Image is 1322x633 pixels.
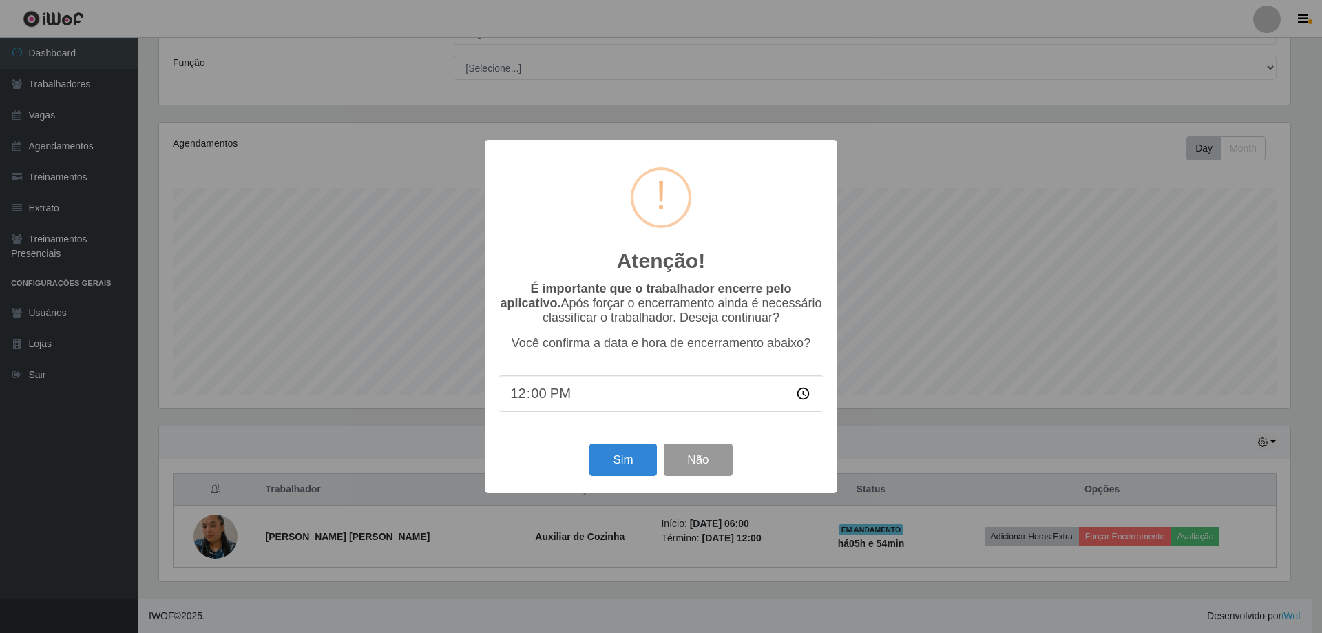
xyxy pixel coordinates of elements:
p: Você confirma a data e hora de encerramento abaixo? [499,336,823,351]
button: Sim [589,444,656,476]
p: Após forçar o encerramento ainda é necessário classificar o trabalhador. Deseja continuar? [499,282,823,325]
button: Não [664,444,732,476]
h2: Atenção! [617,249,705,273]
b: É importante que o trabalhador encerre pelo aplicativo. [500,282,791,310]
